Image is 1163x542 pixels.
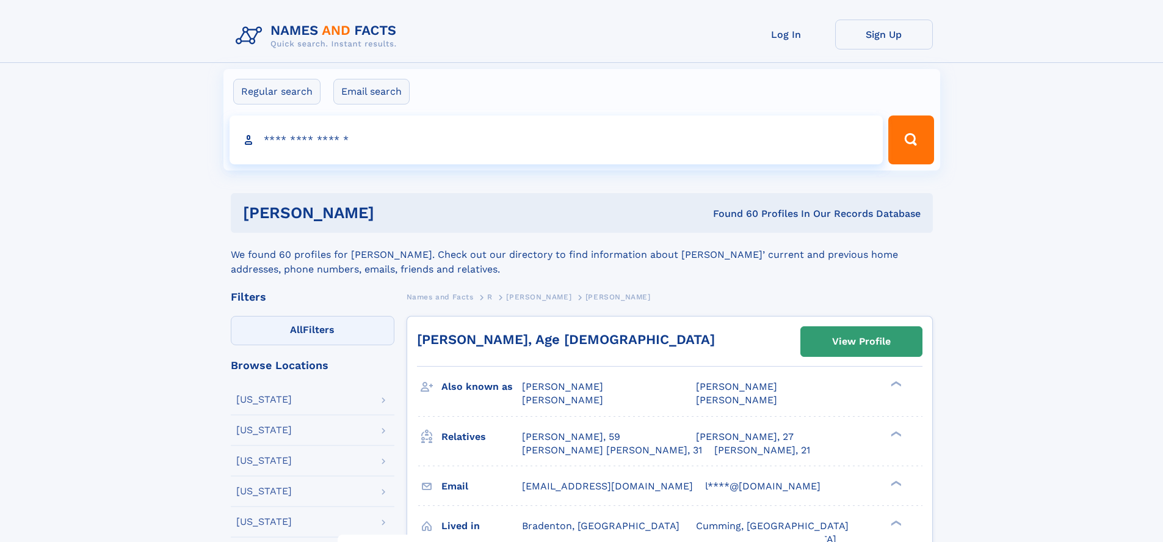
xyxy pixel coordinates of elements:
a: [PERSON_NAME] [506,289,571,304]
h3: Lived in [441,516,522,537]
a: View Profile [801,327,922,356]
div: [US_STATE] [236,517,292,527]
span: [EMAIL_ADDRESS][DOMAIN_NAME] [522,480,693,492]
div: [US_STATE] [236,486,292,496]
a: Log In [737,20,835,49]
span: [PERSON_NAME] [696,381,777,392]
div: Browse Locations [231,360,394,371]
div: We found 60 profiles for [PERSON_NAME]. Check out our directory to find information about [PERSON... [231,233,933,277]
button: Search Button [888,115,933,164]
h3: Email [441,476,522,497]
div: Filters [231,291,394,302]
div: ❯ [888,519,902,527]
label: Filters [231,316,394,345]
div: [US_STATE] [236,425,292,435]
div: ❯ [888,380,902,388]
div: [US_STATE] [236,456,292,466]
a: [PERSON_NAME], 27 [696,430,794,444]
span: All [290,324,303,335]
span: [PERSON_NAME] [522,381,603,392]
a: [PERSON_NAME] [PERSON_NAME], 31 [522,444,702,457]
h3: Relatives [441,427,522,447]
span: R [487,293,493,301]
a: R [487,289,493,304]
a: Sign Up [835,20,933,49]
span: [PERSON_NAME] [696,394,777,406]
div: Found 60 Profiles In Our Records Database [543,207,921,221]
a: Names and Facts [407,289,474,304]
img: Logo Names and Facts [231,20,407,53]
div: ❯ [888,479,902,487]
h1: [PERSON_NAME] [243,205,544,221]
label: Email search [333,79,410,104]
span: [PERSON_NAME] [506,293,571,301]
span: Bradenton, [GEOGRAPHIC_DATA] [522,520,679,532]
span: [PERSON_NAME] [585,293,651,301]
span: [PERSON_NAME] [522,394,603,406]
label: Regular search [233,79,321,104]
div: View Profile [832,328,891,356]
h3: Also known as [441,376,522,397]
a: [PERSON_NAME], 59 [522,430,620,444]
div: [US_STATE] [236,395,292,405]
div: ❯ [888,430,902,438]
span: Cumming, [GEOGRAPHIC_DATA] [696,520,849,532]
a: [PERSON_NAME], 21 [714,444,810,457]
input: search input [230,115,883,164]
a: [PERSON_NAME], Age [DEMOGRAPHIC_DATA] [417,332,715,347]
